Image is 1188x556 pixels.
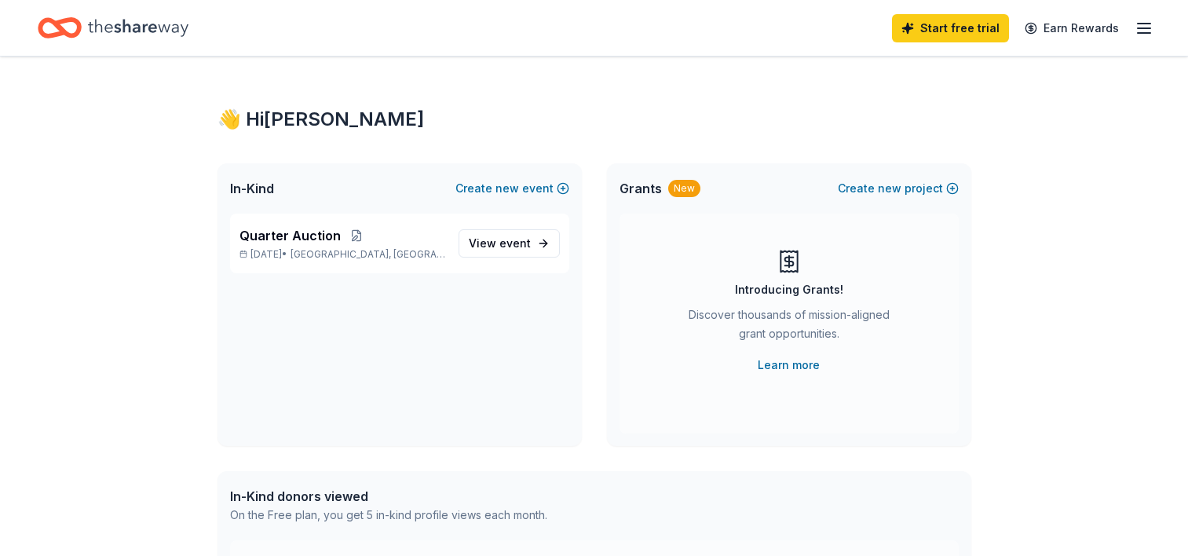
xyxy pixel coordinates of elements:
[217,107,971,132] div: 👋 Hi [PERSON_NAME]
[230,179,274,198] span: In-Kind
[878,179,901,198] span: new
[668,180,700,197] div: New
[735,280,843,299] div: Introducing Grants!
[239,248,446,261] p: [DATE] •
[38,9,188,46] a: Home
[230,487,547,506] div: In-Kind donors viewed
[469,234,531,253] span: View
[838,179,959,198] button: Createnewproject
[499,236,531,250] span: event
[230,506,547,525] div: On the Free plan, you get 5 in-kind profile views each month.
[291,248,445,261] span: [GEOGRAPHIC_DATA], [GEOGRAPHIC_DATA]
[455,179,569,198] button: Createnewevent
[495,179,519,198] span: new
[620,179,662,198] span: Grants
[239,226,341,245] span: Quarter Auction
[459,229,560,258] a: View event
[1015,14,1128,42] a: Earn Rewards
[758,356,820,375] a: Learn more
[682,305,896,349] div: Discover thousands of mission-aligned grant opportunities.
[892,14,1009,42] a: Start free trial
